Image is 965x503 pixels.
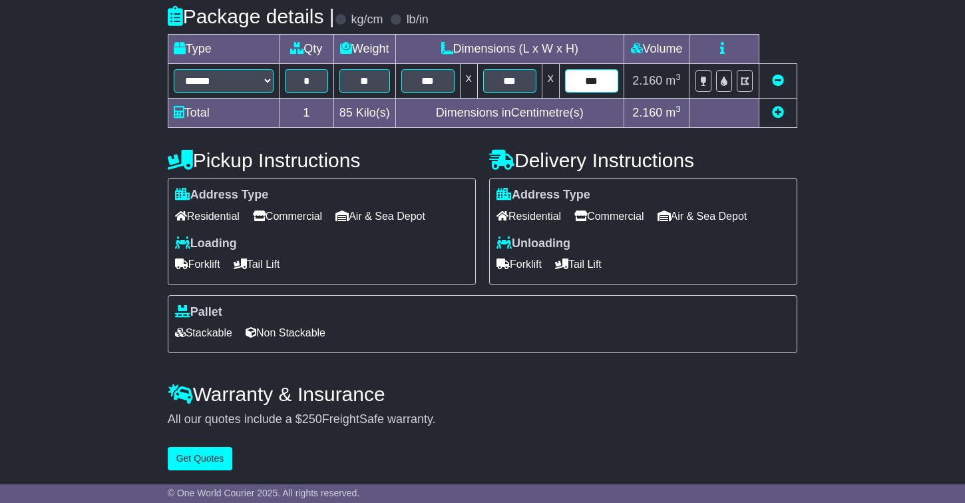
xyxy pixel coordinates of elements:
span: Stackable [175,322,232,343]
span: Tail Lift [234,254,280,274]
td: Weight [333,35,395,64]
label: Pallet [175,305,222,320]
button: Get Quotes [168,447,233,470]
td: Qty [279,35,333,64]
span: Tail Lift [555,254,602,274]
span: 2.160 [632,74,662,87]
span: Forklift [496,254,542,274]
label: Unloading [496,237,570,251]
span: Residential [496,206,561,227]
td: 1 [279,99,333,128]
span: © One World Courier 2025. All rights reserved. [168,488,360,498]
span: Air & Sea Depot [335,206,425,227]
h4: Warranty & Insurance [168,383,798,405]
td: Type [168,35,279,64]
h4: Package details | [168,5,335,27]
span: Non Stackable [246,322,325,343]
label: Address Type [496,188,590,203]
span: Residential [175,206,240,227]
div: All our quotes include a $ FreightSafe warranty. [168,412,798,427]
span: 2.160 [632,106,662,119]
sup: 3 [675,104,681,114]
label: Address Type [175,188,269,203]
span: 250 [302,412,322,426]
label: kg/cm [351,13,383,27]
span: Air & Sea Depot [658,206,747,227]
span: Forklift [175,254,220,274]
span: Commercial [574,206,644,227]
a: Add new item [772,106,784,119]
span: 85 [339,106,353,119]
h4: Pickup Instructions [168,149,476,171]
span: m [666,106,681,119]
label: Loading [175,237,237,251]
td: Total [168,99,279,128]
td: Volume [624,35,689,64]
td: Dimensions (L x W x H) [395,35,624,64]
a: Remove this item [772,74,784,87]
h4: Delivery Instructions [489,149,797,171]
td: x [460,64,477,99]
sup: 3 [675,72,681,82]
td: Dimensions in Centimetre(s) [395,99,624,128]
label: lb/in [407,13,429,27]
span: Commercial [253,206,322,227]
span: m [666,74,681,87]
td: x [542,64,559,99]
td: Kilo(s) [333,99,395,128]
